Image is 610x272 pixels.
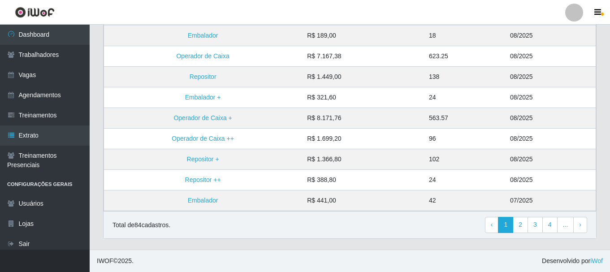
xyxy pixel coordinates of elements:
[505,129,596,149] td: 08/2025
[424,190,505,211] td: 42
[542,217,558,233] a: 4
[302,129,424,149] td: R$ 1.699,20
[424,67,505,87] td: 138
[185,176,221,183] a: Repositor ++
[505,190,596,211] td: 07/2025
[424,129,505,149] td: 96
[302,87,424,108] td: R$ 321,60
[513,217,528,233] a: 2
[424,87,505,108] td: 24
[505,67,596,87] td: 08/2025
[528,217,543,233] a: 3
[424,170,505,190] td: 24
[424,26,505,46] td: 18
[505,170,596,190] td: 08/2025
[97,257,113,264] span: IWOF
[173,114,232,121] a: Operador de Caixa +
[112,220,170,230] p: Total de 84 cadastros.
[302,149,424,170] td: R$ 1.366,80
[485,217,587,233] nav: pagination
[505,87,596,108] td: 08/2025
[579,221,581,228] span: ›
[498,217,513,233] a: 1
[485,217,499,233] a: Previous
[542,256,603,266] span: Desenvolvido por
[505,46,596,67] td: 08/2025
[302,190,424,211] td: R$ 441,00
[424,149,505,170] td: 102
[573,217,587,233] a: Next
[176,52,229,60] a: Operador de Caixa
[190,73,216,80] a: Repositor
[505,26,596,46] td: 08/2025
[15,7,55,18] img: CoreUI Logo
[505,108,596,129] td: 08/2025
[424,108,505,129] td: 563.57
[302,170,424,190] td: R$ 388,80
[302,26,424,46] td: R$ 189,00
[97,256,134,266] span: © 2025 .
[188,32,218,39] a: Embalador
[187,155,219,163] a: Repositor +
[185,94,221,101] a: Embalador +
[557,217,574,233] a: ...
[188,197,218,204] a: Embalador
[424,46,505,67] td: 623.25
[302,46,424,67] td: R$ 7.167,38
[590,257,603,264] a: iWof
[302,108,424,129] td: R$ 8.171,76
[505,149,596,170] td: 08/2025
[491,221,493,228] span: ‹
[302,67,424,87] td: R$ 1.449,00
[172,135,234,142] a: Operador de Caixa ++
